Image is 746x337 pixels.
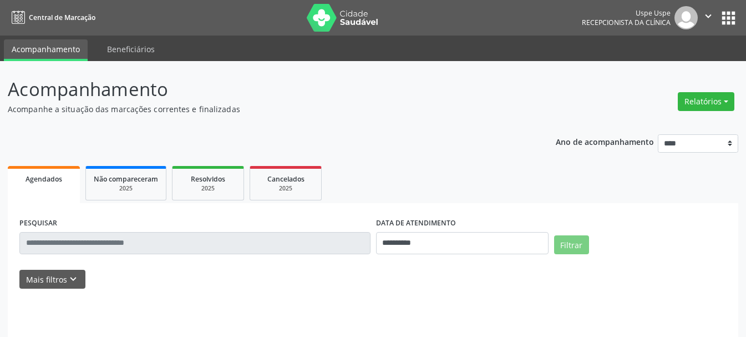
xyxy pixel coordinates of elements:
[19,215,57,232] label: PESQUISAR
[99,39,163,59] a: Beneficiários
[180,184,236,193] div: 2025
[19,270,85,289] button: Mais filtroskeyboard_arrow_down
[94,174,158,184] span: Não compareceram
[678,92,734,111] button: Relatórios
[26,174,62,184] span: Agendados
[674,6,698,29] img: img
[191,174,225,184] span: Resolvidos
[719,8,738,28] button: apps
[67,273,79,285] i: keyboard_arrow_down
[554,235,589,254] button: Filtrar
[582,8,671,18] div: Uspe Uspe
[258,184,313,193] div: 2025
[4,39,88,61] a: Acompanhamento
[8,76,519,103] p: Acompanhamento
[582,18,671,27] span: Recepcionista da clínica
[29,13,95,22] span: Central de Marcação
[702,10,714,22] i: 
[8,103,519,115] p: Acompanhe a situação das marcações correntes e finalizadas
[376,215,456,232] label: DATA DE ATENDIMENTO
[8,8,95,27] a: Central de Marcação
[556,134,654,148] p: Ano de acompanhamento
[698,6,719,29] button: 
[94,184,158,193] div: 2025
[267,174,305,184] span: Cancelados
